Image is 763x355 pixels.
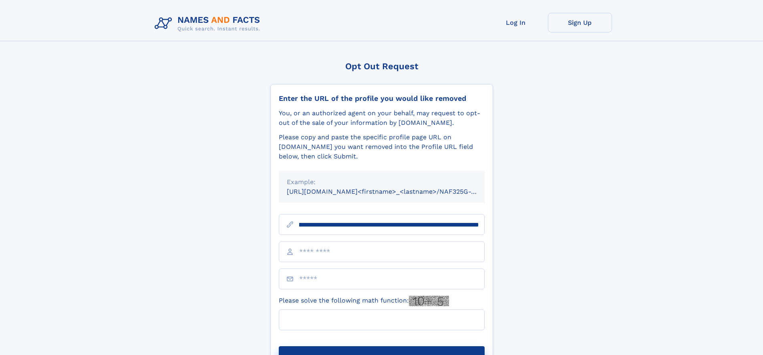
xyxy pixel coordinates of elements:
[279,132,485,161] div: Please copy and paste the specific profile page URL on [DOMAIN_NAME] you want removed into the Pr...
[548,13,612,32] a: Sign Up
[279,108,485,128] div: You, or an authorized agent on your behalf, may request to opt-out of the sale of your informatio...
[270,61,493,71] div: Opt Out Request
[279,94,485,103] div: Enter the URL of the profile you would like removed
[484,13,548,32] a: Log In
[287,188,500,195] small: [URL][DOMAIN_NAME]<firstname>_<lastname>/NAF325G-xxxxxxxx
[151,13,267,34] img: Logo Names and Facts
[279,296,449,306] label: Please solve the following math function:
[287,177,477,187] div: Example:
